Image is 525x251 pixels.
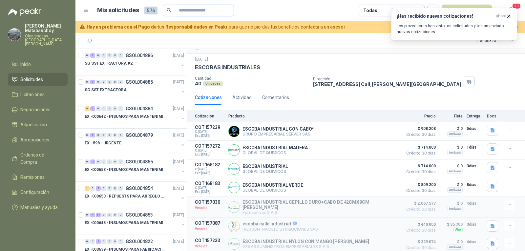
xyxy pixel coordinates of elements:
[229,221,240,232] img: Company Logo
[85,211,185,232] a: 0 4 11 0 0 0 0 GSOL004853[DATE] EX -000648 - INSUMOS PARA MANTENIMIENITO MECANICO
[242,239,369,244] p: ESCOBA INDUSTRIAL NYLON CON MANGO [PERSON_NAME]
[440,162,463,170] p: $ 0
[107,53,112,58] div: 0
[447,169,463,174] div: Incluido
[97,6,139,15] h1: Mis solicitudes
[118,213,123,217] div: 0
[195,76,308,81] p: Cantidad
[101,106,106,111] div: 0
[242,188,303,193] p: GLOBAL DE QUIMICOS
[85,158,185,179] a: 0 11 0 0 0 0 0 GSOL004855[DATE] EX -000653 - INSUMOS PARA MANTENIMIENTO A CADENAS
[195,153,224,157] span: Exp: [DATE]
[85,159,90,164] div: 0
[505,5,517,16] button: 20
[96,53,101,58] div: 0
[85,184,185,205] a: 1 0 2 0 0 0 0 GSOL004854[DATE] EX -000650 - REPUESTS PARA ARREGLO BOMBA DE PLANTA
[487,114,500,118] p: Docs
[403,125,436,133] span: $ 908.208
[90,53,95,58] div: 1
[8,171,68,183] a: Remisiones
[467,114,483,118] p: Entrega
[440,125,463,133] p: $ 0
[229,202,240,213] img: Company Logo
[442,5,492,16] button: Nueva solicitud
[173,52,184,59] p: [DATE]
[144,7,157,14] span: 576
[447,131,463,136] div: Incluido
[313,81,461,87] p: [STREET_ADDRESS] Cali , [PERSON_NAME][GEOGRAPHIC_DATA]
[8,134,68,146] a: Aprobaciones
[195,114,224,118] p: Cotización
[85,239,90,244] div: 0
[397,23,512,35] p: Los proveedores han visto tus solicitudes y te han enviado nuevas cotizaciones.
[195,167,224,171] span: C: [DATE]
[403,133,436,136] span: Crédito 30 días
[118,53,123,58] div: 0
[467,162,483,170] p: 3 días
[101,133,106,137] div: 0
[113,106,117,111] div: 0
[403,220,436,228] span: $ 440.000
[126,239,153,244] p: GSOL004822
[107,186,112,191] div: 0
[25,24,68,33] p: [PERSON_NAME] Matabanchoy
[403,162,436,170] span: $ 714.000
[440,143,463,151] p: $ 0
[467,220,483,228] p: 3 días
[126,133,153,137] p: GSOL004879
[8,103,68,116] a: Negociaciones
[195,94,222,101] div: Cotizaciones
[113,133,117,137] div: 0
[20,151,61,166] span: Órdenes de Compra
[173,132,184,138] p: [DATE]
[8,8,41,16] img: Logo peakr
[453,227,463,232] div: Flex
[96,213,101,217] div: 11
[101,213,106,217] div: 0
[440,199,463,207] p: $ 0
[90,133,95,137] div: 1
[85,87,127,93] p: SG SST EXTRACTORA
[8,58,68,71] a: Inicio
[301,24,346,30] a: contacta a un asesor
[195,143,224,149] p: COT157272
[447,244,463,250] div: Incluido
[118,239,123,244] div: 0
[403,246,436,250] span: Crédito 30 días
[107,80,112,84] div: 0
[228,114,399,118] p: Producto
[118,133,123,137] div: 0
[397,13,493,19] h3: ¡Has recibido nuevas cotizaciones!
[467,238,483,246] p: 4 días
[85,114,166,120] p: EX -000642 - INSUMOS PARA MANTENIMIENTO PREVENTIVO
[96,186,101,191] div: 2
[90,186,95,191] div: 0
[173,239,184,245] p: [DATE]
[195,190,224,194] span: Exp: [DATE]
[242,227,318,232] p: [PERSON_NAME] DISTRIBUCIONES SAS
[173,159,184,165] p: [DATE]
[113,213,117,217] div: 0
[90,239,95,244] div: 0
[403,181,436,189] span: $ 809.200
[403,207,436,211] span: Crédito 30 días
[313,77,461,81] p: Dirección
[113,53,117,58] div: 0
[8,186,68,199] a: Configuración
[403,114,436,118] p: Precio
[85,78,185,99] a: 0 1 0 0 0 0 0 GSOL004885[DATE] SG SST EXTRACTORA
[195,220,224,226] p: COT157087
[96,133,101,137] div: 0
[195,81,201,86] p: 40
[195,199,224,205] p: COT157030
[173,106,184,112] p: [DATE]
[496,13,506,19] span: ahora
[85,140,121,146] p: EX - 598 - URGENTE
[262,94,289,101] div: Comentarios
[195,56,208,63] p: [DATE]
[195,162,224,167] p: COT168182
[440,181,463,189] p: $ 0
[85,186,90,191] div: 1
[87,24,229,30] b: Hay un problema con el Pago de tus Responsabilidades en Peakr,
[107,133,112,137] div: 0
